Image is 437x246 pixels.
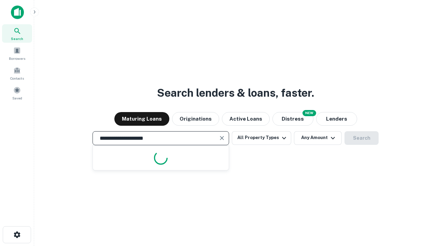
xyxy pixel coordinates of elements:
span: Saved [12,95,22,101]
a: Contacts [2,64,32,82]
button: Search distressed loans with lien and other non-mortgage details. [272,112,313,126]
div: NEW [302,110,316,116]
h3: Search lenders & loans, faster. [157,85,314,101]
button: Originations [172,112,219,126]
button: All Property Types [232,131,291,145]
iframe: Chat Widget [403,191,437,224]
span: Borrowers [9,56,25,61]
button: Active Loans [222,112,270,126]
button: Any Amount [294,131,342,145]
span: Search [11,36,23,41]
a: Search [2,24,32,43]
span: Contacts [10,76,24,81]
button: Maturing Loans [114,112,169,126]
button: Lenders [316,112,357,126]
button: Clear [217,133,227,143]
a: Borrowers [2,44,32,63]
a: Saved [2,84,32,102]
img: capitalize-icon.png [11,5,24,19]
